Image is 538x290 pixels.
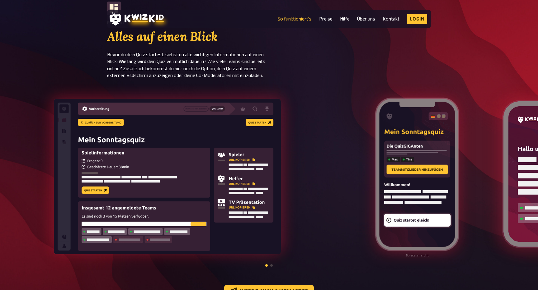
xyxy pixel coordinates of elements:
[375,253,460,257] center: Spieleransicht
[407,14,427,24] a: Login
[375,97,460,252] img: Mobile
[107,51,269,79] p: Bevor du dein Quiz startest, siehst du alle wichtigen Informationen auf einen Blick: Wie lang wir...
[277,16,312,21] a: So funktioniert's
[319,16,333,21] a: Preise
[340,16,350,21] a: Hilfe
[54,99,281,254] img: Quizlobby
[383,16,399,21] a: Kontakt
[107,30,269,44] h2: Alles auf einen Blick
[357,16,375,21] a: Über uns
